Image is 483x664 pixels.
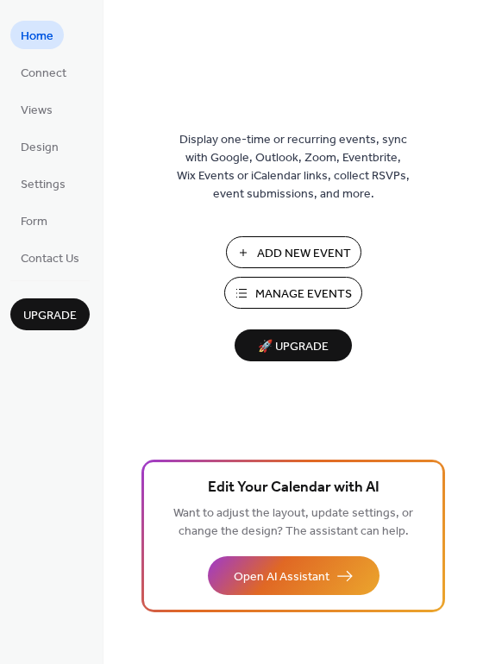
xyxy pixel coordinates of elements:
[255,285,352,304] span: Manage Events
[21,65,66,83] span: Connect
[21,139,59,157] span: Design
[257,245,351,263] span: Add New Event
[10,243,90,272] a: Contact Us
[21,213,47,231] span: Form
[10,206,58,235] a: Form
[21,28,53,46] span: Home
[208,476,379,500] span: Edit Your Calendar with AI
[21,250,79,268] span: Contact Us
[224,277,362,309] button: Manage Events
[10,21,64,49] a: Home
[23,307,77,325] span: Upgrade
[177,131,410,204] span: Display one-time or recurring events, sync with Google, Outlook, Zoom, Eventbrite, Wix Events or ...
[21,102,53,120] span: Views
[173,502,413,543] span: Want to adjust the layout, update settings, or change the design? The assistant can help.
[226,236,361,268] button: Add New Event
[208,556,379,595] button: Open AI Assistant
[235,329,352,361] button: 🚀 Upgrade
[10,95,63,123] a: Views
[21,176,66,194] span: Settings
[234,568,329,586] span: Open AI Assistant
[245,335,342,359] span: 🚀 Upgrade
[10,132,69,160] a: Design
[10,298,90,330] button: Upgrade
[10,58,77,86] a: Connect
[10,169,76,197] a: Settings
